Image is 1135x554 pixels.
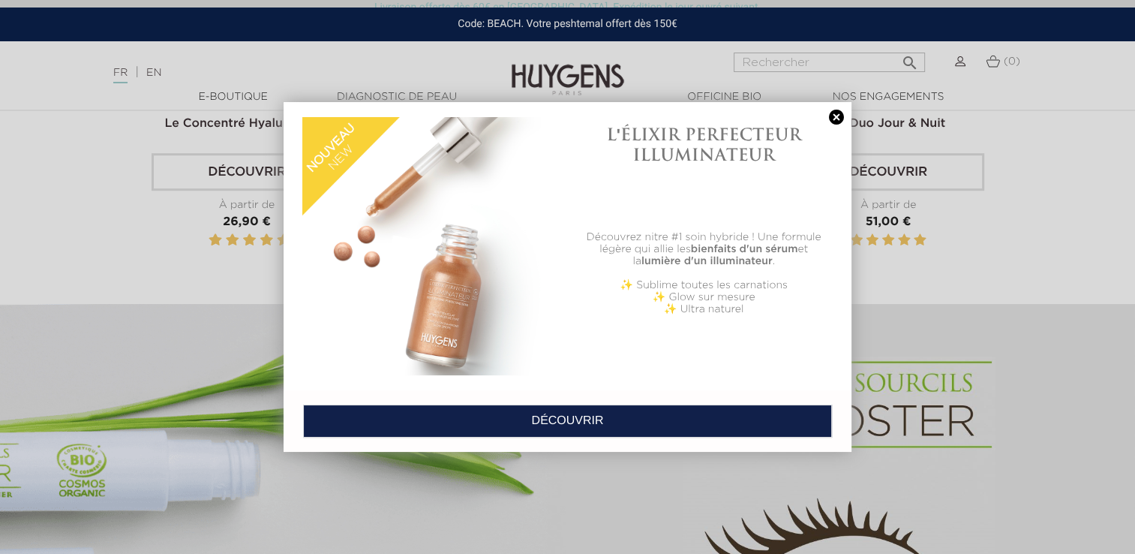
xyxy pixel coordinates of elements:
p: ✨ Sublime toutes les carnations [575,279,833,291]
p: ✨ Glow sur mesure [575,291,833,303]
p: Découvrez nitre #1 soin hybride ! Une formule légère qui allie les et la . [575,231,833,267]
b: lumière d'un illuminateur [641,256,773,266]
p: ✨ Ultra naturel [575,303,833,315]
h1: L'ÉLIXIR PERFECTEUR ILLUMINATEUR [575,125,833,164]
a: DÉCOUVRIR [303,405,832,438]
b: bienfaits d'un sérum [691,244,798,254]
